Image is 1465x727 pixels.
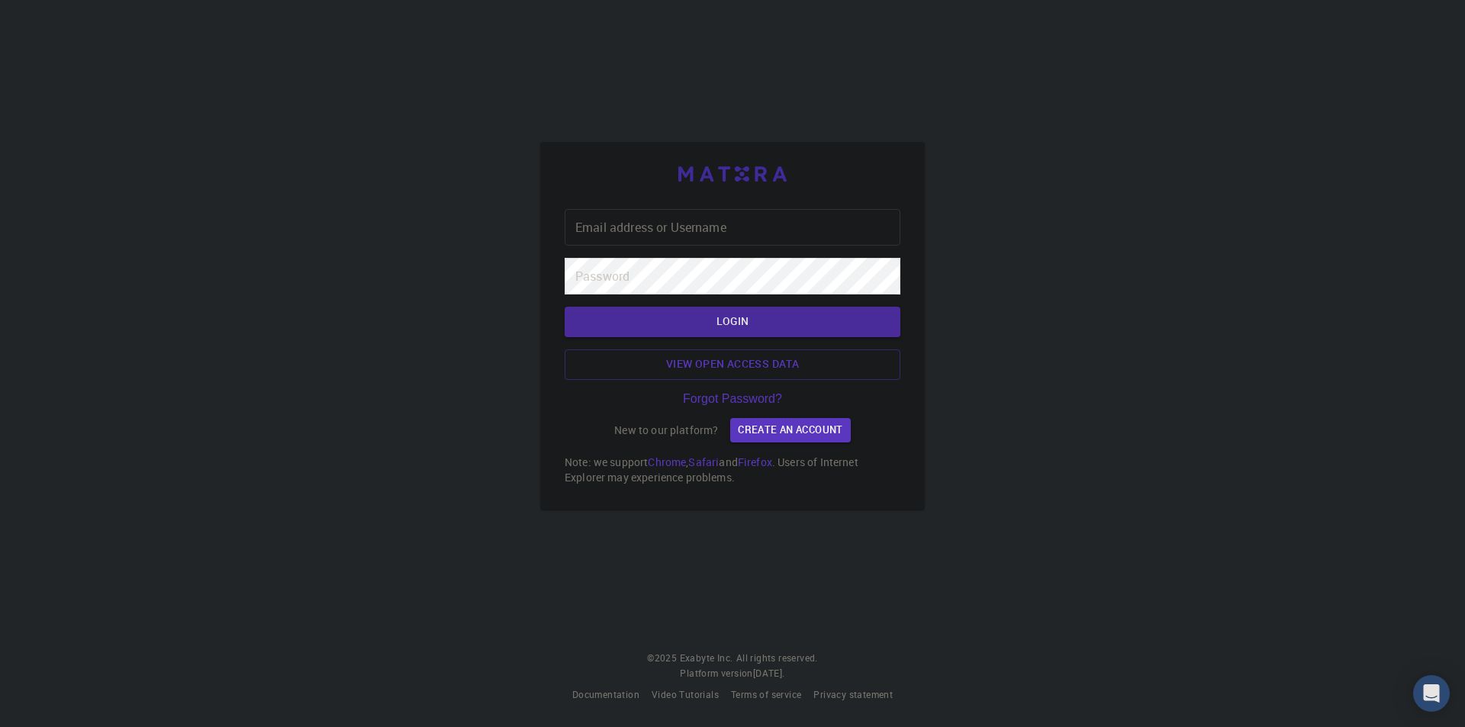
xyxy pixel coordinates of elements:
span: Privacy statement [813,688,893,700]
a: Privacy statement [813,687,893,703]
span: © 2025 [647,651,679,666]
span: [DATE] . [753,667,785,679]
a: View open access data [565,349,900,380]
a: Create an account [730,418,850,442]
a: Forgot Password? [683,392,782,406]
a: Firefox [738,455,772,469]
span: All rights reserved. [736,651,818,666]
a: Chrome [648,455,686,469]
p: New to our platform? [614,423,718,438]
span: Video Tutorials [652,688,719,700]
p: Note: we support , and . Users of Internet Explorer may experience problems. [565,455,900,485]
a: [DATE]. [753,666,785,681]
span: Documentation [572,688,639,700]
span: Exabyte Inc. [680,651,733,664]
button: LOGIN [565,307,900,337]
div: Open Intercom Messenger [1413,675,1450,712]
a: Documentation [572,687,639,703]
a: Terms of service [731,687,801,703]
span: Terms of service [731,688,801,700]
a: Exabyte Inc. [680,651,733,666]
span: Platform version [680,666,752,681]
a: Video Tutorials [652,687,719,703]
a: Safari [688,455,719,469]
